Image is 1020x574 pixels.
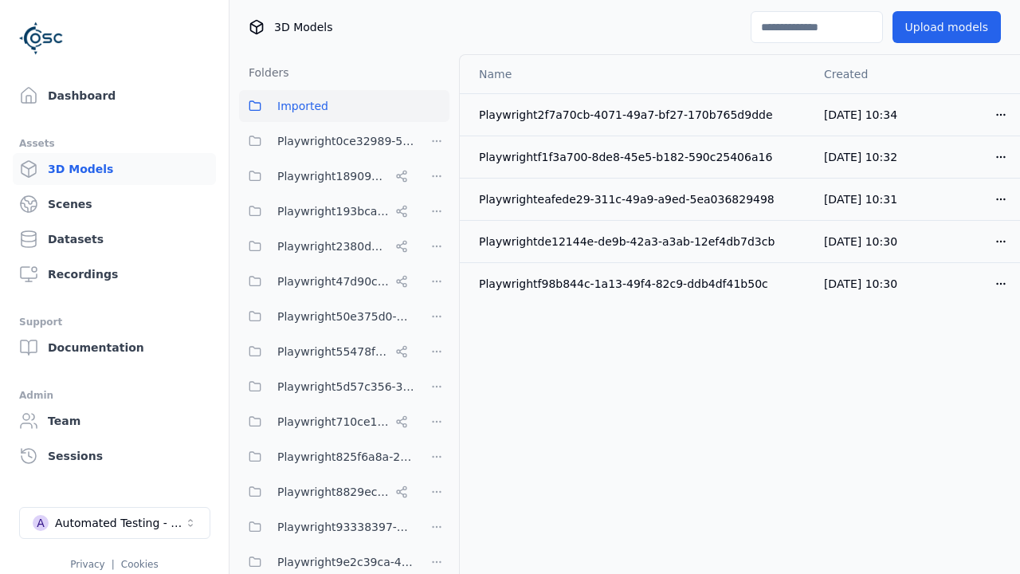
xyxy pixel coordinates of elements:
span: 3D Models [274,19,332,35]
span: Playwright9e2c39ca-48c3-4c03-98f4-0435f3624ea6 [277,552,414,572]
span: Playwright93338397-b2fb-421c-ae48-639c0e37edfa [277,517,414,537]
button: Playwright825f6a8a-2a7a-425c-94f7-650318982f69 [239,441,414,473]
a: 3D Models [13,153,216,185]
th: Name [460,55,811,93]
span: Playwright55478f86-28dc-49b8-8d1f-c7b13b14578c [277,342,389,361]
span: Playwright47d90cf2-c635-4353-ba3b-5d4538945666 [277,272,389,291]
div: Support [19,313,210,332]
button: Playwright50e375d0-6f38-48a7-96e0-b0dcfa24b72f [239,301,414,332]
a: Datasets [13,223,216,255]
a: Documentation [13,332,216,364]
span: Playwright710ce123-85fd-4f8c-9759-23c3308d8830 [277,412,389,431]
div: Playwrightde12144e-de9b-42a3-a3ab-12ef4db7d3cb [479,234,798,250]
button: Playwright18909032-8d07-45c5-9c81-9eec75d0b16b [239,160,414,192]
button: Playwright2380d3f5-cebf-494e-b965-66be4d67505e [239,230,414,262]
div: Playwrightf1f3a700-8de8-45e5-b182-590c25406a16 [479,149,798,165]
button: Playwright8829ec83-5e68-4376-b984-049061a310ed [239,476,414,508]
button: Playwright55478f86-28dc-49b8-8d1f-c7b13b14578c [239,336,414,368]
span: Playwright8829ec83-5e68-4376-b984-049061a310ed [277,482,389,501]
a: Dashboard [13,80,216,112]
div: Playwrightf98b844c-1a13-49f4-82c9-ddb4df41b50c [479,276,798,292]
span: Playwright18909032-8d07-45c5-9c81-9eec75d0b16b [277,167,389,186]
span: Playwright0ce32989-52d0-45cf-b5b9-59d5033d313a [277,132,414,151]
span: [DATE] 10:30 [824,235,897,248]
div: Admin [19,386,210,405]
button: Upload models [892,11,1001,43]
span: Playwright50e375d0-6f38-48a7-96e0-b0dcfa24b72f [277,307,414,326]
span: [DATE] 10:34 [824,108,897,121]
span: Playwright193bca0e-57fa-418d-8ea9-45122e711dc7 [277,202,389,221]
div: Assets [19,134,210,153]
button: Playwright193bca0e-57fa-418d-8ea9-45122e711dc7 [239,195,414,227]
span: [DATE] 10:32 [824,151,897,163]
a: Sessions [13,440,216,472]
button: Imported [239,90,449,122]
button: Playwright710ce123-85fd-4f8c-9759-23c3308d8830 [239,406,414,438]
h3: Folders [239,65,289,81]
button: Playwright93338397-b2fb-421c-ae48-639c0e37edfa [239,511,414,543]
a: Privacy [70,559,104,570]
span: Playwright825f6a8a-2a7a-425c-94f7-650318982f69 [277,447,414,466]
button: Select a workspace [19,507,210,539]
img: Logo [19,16,64,61]
button: Playwright47d90cf2-c635-4353-ba3b-5d4538945666 [239,265,414,297]
span: [DATE] 10:31 [824,193,897,206]
div: Playwright2f7a70cb-4071-49a7-bf27-170b765d9dde [479,107,798,123]
span: Playwright2380d3f5-cebf-494e-b965-66be4d67505e [277,237,389,256]
span: | [112,559,115,570]
button: Playwright0ce32989-52d0-45cf-b5b9-59d5033d313a [239,125,414,157]
button: Playwright5d57c356-39f7-47ed-9ab9-d0409ac6cddc [239,371,414,403]
th: Created [811,55,917,93]
span: [DATE] 10:30 [824,277,897,290]
a: Recordings [13,258,216,290]
a: Cookies [121,559,159,570]
div: Playwrighteafede29-311c-49a9-a9ed-5ea036829498 [479,191,798,207]
a: Team [13,405,216,437]
div: A [33,515,49,531]
a: Scenes [13,188,216,220]
div: Automated Testing - Playwright [55,515,184,531]
span: Imported [277,96,328,116]
span: Playwright5d57c356-39f7-47ed-9ab9-d0409ac6cddc [277,377,414,396]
